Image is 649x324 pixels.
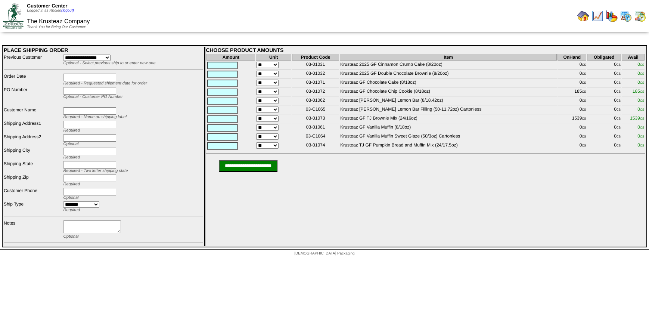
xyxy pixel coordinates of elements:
[640,108,644,111] span: CS
[640,72,644,75] span: CS
[582,99,586,102] span: CS
[3,147,62,160] td: Shipping City
[617,72,621,75] span: CS
[582,72,586,75] span: CS
[63,128,80,133] span: Required
[617,135,621,138] span: CS
[617,108,621,111] span: CS
[3,107,62,120] td: Customer Name
[637,124,644,130] span: 0
[63,142,78,146] span: Optional
[63,195,78,200] span: Optional
[63,81,147,86] span: Required - Requested shipment date for order
[606,10,618,22] img: graph.gif
[640,135,644,138] span: CS
[587,97,621,105] td: 0
[292,70,339,78] td: 03-01032
[63,155,80,160] span: Required
[4,47,203,53] div: PLACE SHIPPING ORDER
[292,106,339,114] td: 03-C1065
[292,97,339,105] td: 03-01062
[558,97,586,105] td: 0
[63,182,80,186] span: Required
[587,106,621,114] td: 0
[3,54,62,66] td: Previous Customer
[558,124,586,132] td: 0
[292,88,339,96] td: 03-01072
[582,81,586,84] span: CS
[3,220,62,239] td: Notes
[558,106,586,114] td: 0
[633,89,644,94] span: 185
[640,90,644,93] span: CS
[582,90,586,93] span: CS
[640,117,644,120] span: CS
[292,61,339,70] td: 03-01031
[292,115,339,123] td: 03-01073
[340,70,557,78] td: Krusteaz 2025 GF Double Chocolate Brownie (8/20oz)
[340,88,557,96] td: Krusteaz GF Chocolate Chip Cookie (8/18oz)
[587,54,621,61] th: Obligated
[558,88,586,96] td: 185
[63,169,128,173] span: Required - Two letter shipping state
[340,79,557,87] td: Krusteaz GF Chocolate Cake (8/18oz)
[27,3,67,9] span: Customer Center
[340,115,557,123] td: Krusteaz GF TJ Brownie Mix (24/16oz)
[630,115,644,121] span: 1539
[3,174,62,187] td: Shipping Zip
[558,79,586,87] td: 0
[27,18,90,25] span: The Krusteaz Company
[577,10,589,22] img: home.gif
[340,97,557,105] td: Krusteaz [PERSON_NAME] Lemon Bar (8/18.42oz)
[637,98,644,103] span: 0
[640,99,644,102] span: CS
[587,70,621,78] td: 0
[637,62,644,67] span: 0
[63,95,123,99] span: Optional - Customer PO Number
[617,81,621,84] span: CS
[582,63,586,67] span: CS
[256,54,291,61] th: Unit
[292,133,339,141] td: 03-C1064
[3,87,62,99] td: PO Number
[637,107,644,112] span: 0
[637,142,644,148] span: 0
[3,3,24,28] img: ZoRoCo_Logo(Green%26Foil)%20jpg.webp
[617,126,621,129] span: CS
[587,88,621,96] td: 0
[340,61,557,70] td: Krusteaz 2025 GF Cinnamon Crumb Cake (8/20oz)
[640,126,644,129] span: CS
[292,54,339,61] th: Product Code
[27,9,74,13] span: Logged in as Rbolen
[3,120,62,133] td: Shipping Address1
[206,54,255,61] th: Amount
[617,144,621,147] span: CS
[340,124,557,132] td: Krusteaz GF Vanilla Muffin (8/18oz)
[587,124,621,132] td: 0
[3,188,62,200] td: Customer Phone
[3,161,62,173] td: Shipping State
[640,81,644,84] span: CS
[582,126,586,129] span: CS
[63,208,80,212] span: Required
[61,9,74,13] a: (logout)
[582,117,586,120] span: CS
[206,47,645,53] div: CHOOSE PRODUCT AMOUNTS
[558,142,586,150] td: 0
[617,63,621,67] span: CS
[637,71,644,76] span: 0
[587,79,621,87] td: 0
[63,234,78,239] span: Optional
[640,63,644,67] span: CS
[617,117,621,120] span: CS
[617,99,621,102] span: CS
[340,54,557,61] th: Item
[292,124,339,132] td: 03-01061
[617,90,621,93] span: CS
[637,133,644,139] span: 0
[622,54,645,61] th: Avail
[620,10,632,22] img: calendarprod.gif
[63,61,155,65] span: Optional - Select previous ship to or enter new one
[640,144,644,147] span: CS
[558,70,586,78] td: 0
